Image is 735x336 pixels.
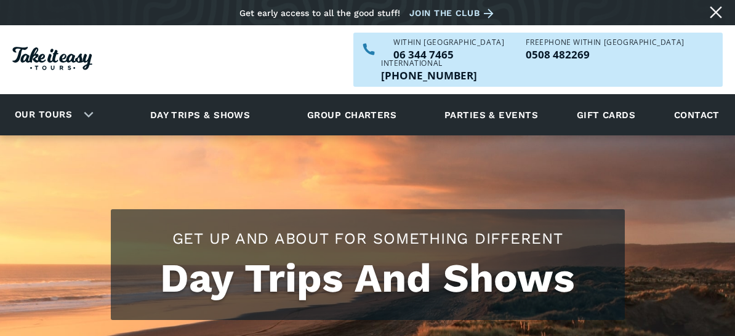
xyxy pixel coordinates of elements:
div: Get early access to all the good stuff! [239,8,400,18]
div: WITHIN [GEOGRAPHIC_DATA] [393,39,504,46]
a: Gift cards [571,98,642,132]
a: Call us freephone within NZ on 0508482269 [526,49,684,60]
a: Join the club [409,6,498,21]
p: 0508 482269 [526,49,684,60]
a: Homepage [12,41,92,79]
div: Freephone WITHIN [GEOGRAPHIC_DATA] [526,39,684,46]
a: Close message [706,2,726,22]
h1: Day Trips And Shows [123,255,612,302]
div: International [381,60,477,67]
a: Call us within NZ on 063447465 [393,49,504,60]
a: Our tours [6,100,81,129]
a: Contact [668,98,726,132]
a: Call us outside of NZ on +6463447465 [381,70,477,81]
a: Day trips & shows [135,98,266,132]
p: [PHONE_NUMBER] [381,70,477,81]
h2: Get up and about for something different [123,228,612,249]
p: 06 344 7465 [393,49,504,60]
img: Take it easy Tours logo [12,47,92,70]
a: Group charters [292,98,412,132]
a: Parties & events [438,98,544,132]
